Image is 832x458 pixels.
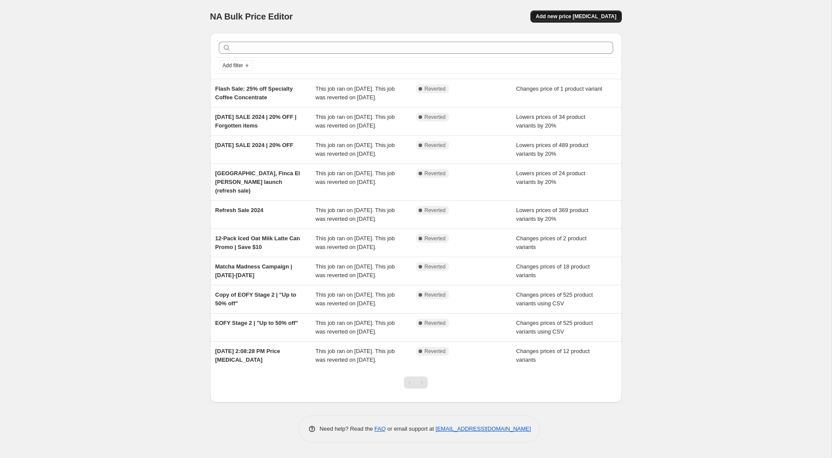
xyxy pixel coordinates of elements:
span: Changes prices of 2 product variants [516,235,587,250]
span: This job ran on [DATE]. This job was reverted on [DATE]. [315,85,395,101]
span: This job ran on [DATE]. This job was reverted on [DATE]. [315,348,395,363]
span: Reverted [425,114,446,121]
span: or email support at [386,425,435,432]
span: Lowers prices of 369 product variants by 20% [516,207,588,222]
span: EOFY Stage 2 | "Up to 50% off" [215,320,298,326]
span: [DATE] SALE 2024 | 20% OFF | Forgotten items [215,114,297,129]
span: Refresh Sale 2024 [215,207,263,213]
span: Copy of EOFY Stage 2 | "Up to 50% off" [215,291,296,307]
span: Need help? Read the [320,425,375,432]
span: Changes prices of 525 product variants using CSV [516,291,593,307]
span: Reverted [425,320,446,327]
span: Reverted [425,142,446,149]
span: Matcha Madness Campaign | [DATE]-[DATE] [215,263,292,278]
a: FAQ [374,425,386,432]
span: This job ran on [DATE]. This job was reverted on [DATE]. [315,142,395,157]
span: Reverted [425,291,446,298]
span: Lowers prices of 489 product variants by 20% [516,142,588,157]
button: Add new price [MEDICAL_DATA] [530,10,621,23]
span: Changes price of 1 product variant [516,85,602,92]
span: This job ran on [DATE]. This job was reverted on [DATE]. [315,114,395,129]
span: Add filter [223,62,243,69]
span: This job ran on [DATE]. This job was reverted on [DATE]. [315,235,395,250]
span: [GEOGRAPHIC_DATA], Finca El [PERSON_NAME] launch (refresh sale) [215,170,300,194]
span: Add new price [MEDICAL_DATA] [536,13,616,20]
a: [EMAIL_ADDRESS][DOMAIN_NAME] [435,425,531,432]
span: [DATE] SALE 2024 | 20% OFF [215,142,293,148]
span: This job ran on [DATE]. This job was reverted on [DATE]. [315,291,395,307]
span: This job ran on [DATE]. This job was reverted on [DATE]. [315,207,395,222]
span: NA Bulk Price Editor [210,12,293,21]
span: This job ran on [DATE]. This job was reverted on [DATE]. [315,170,395,185]
span: Reverted [425,85,446,92]
span: [DATE] 2:08:28 PM Price [MEDICAL_DATA] [215,348,280,363]
button: Add filter [219,60,253,71]
span: Changes prices of 18 product variants [516,263,590,278]
span: Reverted [425,170,446,177]
nav: Pagination [404,376,428,389]
span: Reverted [425,207,446,214]
span: Lowers prices of 24 product variants by 20% [516,170,585,185]
span: Reverted [425,348,446,355]
span: Changes prices of 12 product variants [516,348,590,363]
span: Changes prices of 525 product variants using CSV [516,320,593,335]
span: Reverted [425,263,446,270]
span: 12-Pack Iced Oat Milk Latte Can Promo | Save $10 [215,235,300,250]
span: This job ran on [DATE]. This job was reverted on [DATE]. [315,263,395,278]
span: Flash Sale: 25% off Specialty Coffee Concentrate [215,85,293,101]
span: Lowers prices of 34 product variants by 20% [516,114,585,129]
span: This job ran on [DATE]. This job was reverted on [DATE]. [315,320,395,335]
span: Reverted [425,235,446,242]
